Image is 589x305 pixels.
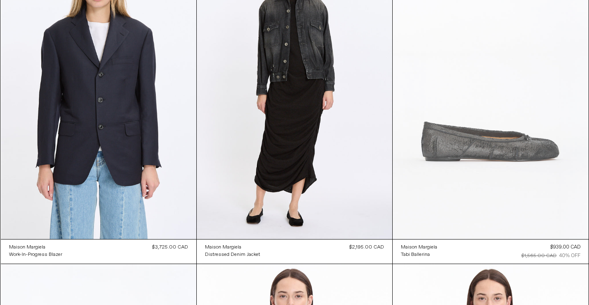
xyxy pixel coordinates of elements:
[559,252,580,260] div: 40% OFF
[9,244,62,251] a: Maison Margiela
[205,244,260,251] a: Maison Margiela
[522,252,557,260] div: $1,565.00 CAD
[401,251,437,258] a: Tabi Ballerina
[401,251,430,258] div: Tabi Ballerina
[401,244,437,251] a: Maison Margiela
[9,251,62,258] a: Work-In-Progress Blazer
[550,244,580,251] div: $939.00 CAD
[349,244,384,251] div: $2,195.00 CAD
[152,244,188,251] div: $3,725.00 CAD
[205,251,260,258] a: Distressed Denim Jacket
[205,244,241,251] div: Maison Margiela
[9,244,45,251] div: Maison Margiela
